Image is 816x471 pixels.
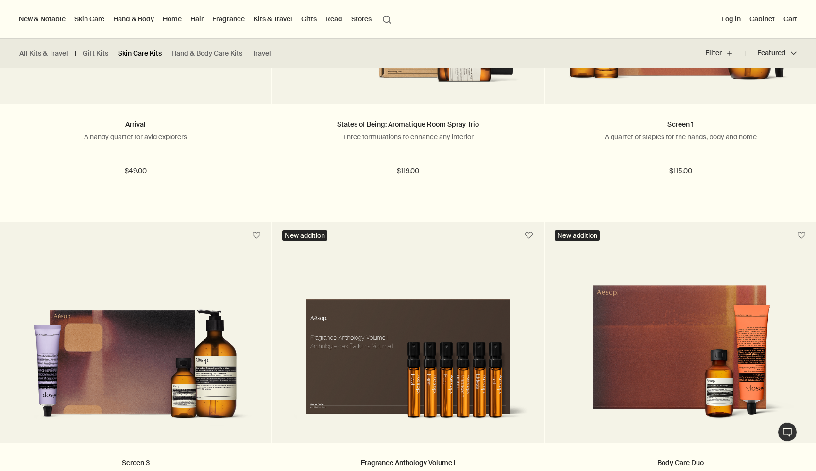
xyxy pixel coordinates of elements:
[188,13,205,25] a: Hair
[793,227,810,244] button: Save to cabinet
[15,281,256,428] img: Three hand and body care formulations alongside a recycled cardboard gift box.
[15,133,256,141] p: A handy quartet for avid explorers
[560,133,801,141] p: A quartet of staples for the hands, body and home
[287,133,529,141] p: Three formulations to enhance any interior
[378,10,396,28] button: Open search
[252,49,271,58] a: Travel
[657,458,704,467] a: Body Care Duo
[248,227,265,244] button: Save to cabinet
[272,249,544,443] a: Six small vials of fragrance housed in a paper pulp carton with a decorative sleeve.
[83,49,108,58] a: Gift Kits
[19,49,68,58] a: All Kits & Travel
[520,227,538,244] button: Save to cabinet
[555,230,600,241] div: New addition
[282,230,327,241] div: New addition
[705,42,745,65] button: Filter
[545,249,816,443] a: A body cleanser and balm alongside a recycled cardboard gift box.
[111,13,156,25] a: Hand & Body
[210,13,247,25] a: Fragrance
[349,13,374,25] button: Stores
[125,120,146,129] a: Arrival
[669,166,692,177] span: $115.00
[125,166,147,177] span: $49.00
[287,281,529,428] img: Six small vials of fragrance housed in a paper pulp carton with a decorative sleeve.
[118,49,162,58] a: Skin Care Kits
[122,458,150,467] a: Screen 3
[667,120,694,129] a: Screen 1
[299,13,319,25] a: Gifts
[337,120,479,129] a: States of Being: Aromatique Room Spray Trio
[72,13,106,25] a: Skin Care
[719,13,743,25] button: Log in
[748,13,777,25] a: Cabinet
[782,13,799,25] button: Cart
[560,281,801,428] img: A body cleanser and balm alongside a recycled cardboard gift box.
[778,422,797,442] button: Live Assistance
[745,42,797,65] button: Featured
[17,13,68,25] button: New & Notable
[397,166,419,177] span: $119.00
[171,49,242,58] a: Hand & Body Care Kits
[252,13,294,25] a: Kits & Travel
[161,13,184,25] a: Home
[323,13,344,25] a: Read
[361,458,456,467] a: Fragrance Anthology Volume I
